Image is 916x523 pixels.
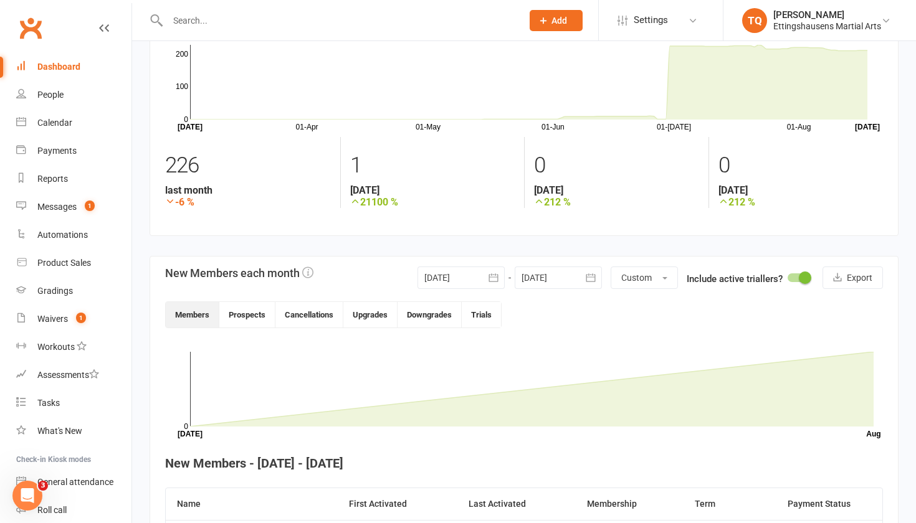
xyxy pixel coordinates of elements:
button: Cancellations [275,302,343,327]
a: General attendance kiosk mode [16,468,131,496]
a: Automations [16,221,131,249]
a: Workouts [16,333,131,361]
div: Gradings [37,286,73,296]
button: Members [166,302,219,327]
div: 0 [718,147,884,184]
label: Include active triallers? [687,271,783,286]
iframe: Intercom live chat [12,481,42,511]
div: Automations [37,230,88,240]
th: Term [684,488,756,520]
a: Gradings [16,277,131,305]
button: Prospects [219,302,275,327]
div: What's New [37,426,82,436]
th: Name [166,488,338,520]
a: What's New [16,417,131,445]
div: Roll call [37,505,67,515]
a: Dashboard [16,53,131,81]
span: Settings [634,6,668,34]
strong: 212 % [718,196,884,208]
span: 1 [85,200,95,211]
button: Upgrades [343,302,398,327]
span: 3 [38,481,48,491]
div: Tasks [37,398,60,408]
strong: last month [165,184,331,196]
th: First Activated [338,488,457,520]
a: Reports [16,165,131,193]
div: 1 [350,147,515,184]
span: Add [551,16,567,26]
div: Dashboard [37,62,80,72]
button: Downgrades [398,302,462,327]
div: Payments [37,146,77,156]
span: Custom [621,273,652,283]
a: Calendar [16,109,131,137]
div: 226 [165,147,331,184]
div: TQ [742,8,767,33]
div: Assessments [37,370,99,380]
button: Export [823,266,883,289]
a: Payments [16,137,131,165]
a: Messages 1 [16,193,131,221]
a: Assessments [16,361,131,389]
h4: New Members - [DATE] - [DATE] [165,456,883,470]
div: Calendar [37,118,72,128]
div: People [37,90,64,100]
div: General attendance [37,477,113,487]
div: Product Sales [37,258,91,268]
button: Custom [611,266,678,289]
a: Tasks [16,389,131,417]
th: Membership [576,488,683,520]
strong: 212 % [534,196,699,208]
strong: [DATE] [718,184,884,196]
input: Search... [164,12,513,29]
a: Clubworx [15,12,46,44]
div: Workouts [37,342,75,352]
strong: [DATE] [534,184,699,196]
strong: -6 % [165,196,331,208]
span: 1 [76,313,86,323]
a: Product Sales [16,249,131,277]
div: Ettingshausens Martial Arts [773,21,881,32]
th: Payment Status [755,488,882,520]
div: Reports [37,174,68,184]
div: Messages [37,202,77,212]
div: [PERSON_NAME] [773,9,881,21]
button: Trials [462,302,501,327]
a: Waivers 1 [16,305,131,333]
div: 0 [534,147,699,184]
th: Last Activated [457,488,576,520]
strong: 21100 % [350,196,515,208]
a: People [16,81,131,109]
button: Add [530,10,583,31]
div: Waivers [37,314,68,324]
h3: New Members each month [165,266,313,280]
strong: [DATE] [350,184,515,196]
